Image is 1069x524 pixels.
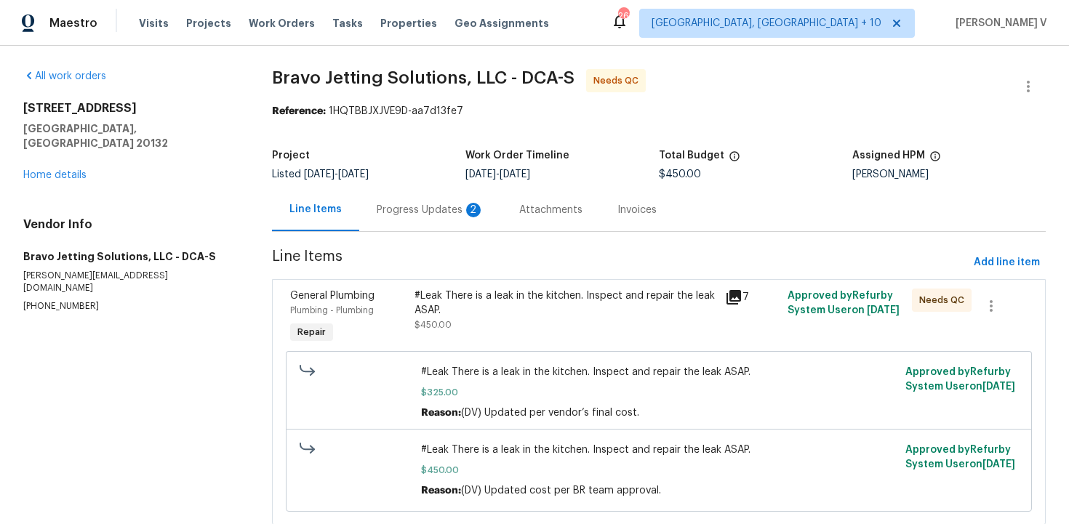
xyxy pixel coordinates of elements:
[852,169,1046,180] div: [PERSON_NAME]
[905,367,1015,392] span: Approved by Refurby System User on
[974,254,1040,272] span: Add line item
[272,249,968,276] span: Line Items
[659,169,701,180] span: $450.00
[292,325,332,339] span: Repair
[466,203,481,217] div: 2
[415,289,717,318] div: #Leak There is a leak in the kitchen. Inspect and repair the leak ASAP.
[272,106,326,116] b: Reference:
[23,270,237,294] p: [PERSON_NAME][EMAIL_ADDRESS][DOMAIN_NAME]
[186,16,231,31] span: Projects
[652,16,881,31] span: [GEOGRAPHIC_DATA], [GEOGRAPHIC_DATA] + 10
[23,300,237,313] p: [PHONE_NUMBER]
[421,443,897,457] span: #Leak There is a leak in the kitchen. Inspect and repair the leak ASAP.
[139,16,169,31] span: Visits
[968,249,1046,276] button: Add line item
[304,169,369,180] span: -
[618,9,628,23] div: 263
[929,150,941,169] span: The hpm assigned to this work order.
[617,203,657,217] div: Invoices
[461,485,661,496] span: (DV) Updated cost per BR team approval.
[421,365,897,379] span: #Leak There is a leak in the kitchen. Inspect and repair the leak ASAP.
[415,321,452,329] span: $450.00
[465,150,569,161] h5: Work Order Timeline
[23,121,237,150] h5: [GEOGRAPHIC_DATA], [GEOGRAPHIC_DATA] 20132
[729,150,740,169] span: The total cost of line items that have been proposed by Opendoor. This sum includes line items th...
[377,203,484,217] div: Progress Updates
[23,71,106,81] a: All work orders
[950,16,1047,31] span: [PERSON_NAME] V
[338,169,369,180] span: [DATE]
[788,291,900,315] span: Approved by Refurby System User on
[465,169,496,180] span: [DATE]
[659,150,724,161] h5: Total Budget
[289,202,342,217] div: Line Items
[919,293,970,307] span: Needs QC
[725,289,779,306] div: 7
[421,385,897,400] span: $325.00
[461,408,639,418] span: (DV) Updated per vendor’s final cost.
[290,291,375,301] span: General Plumbing
[593,73,644,88] span: Needs QC
[455,16,549,31] span: Geo Assignments
[380,16,437,31] span: Properties
[23,170,87,180] a: Home details
[332,18,363,28] span: Tasks
[465,169,530,180] span: -
[290,306,374,315] span: Plumbing - Plumbing
[23,217,237,232] h4: Vendor Info
[272,69,574,86] span: Bravo Jetting Solutions, LLC - DCA-S
[23,101,237,116] h2: [STREET_ADDRESS]
[421,408,461,418] span: Reason:
[272,104,1046,118] div: 1HQTBBJXJVE9D-aa7d13fe7
[421,485,461,496] span: Reason:
[23,249,237,264] h5: Bravo Jetting Solutions, LLC - DCA-S
[304,169,335,180] span: [DATE]
[249,16,315,31] span: Work Orders
[905,445,1015,469] span: Approved by Refurby System User on
[49,16,97,31] span: Maestro
[272,169,369,180] span: Listed
[272,150,310,161] h5: Project
[982,459,1015,469] span: [DATE]
[519,203,582,217] div: Attachments
[852,150,925,161] h5: Assigned HPM
[421,463,897,477] span: $450.00
[982,382,1015,392] span: [DATE]
[867,305,900,315] span: [DATE]
[500,169,530,180] span: [DATE]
